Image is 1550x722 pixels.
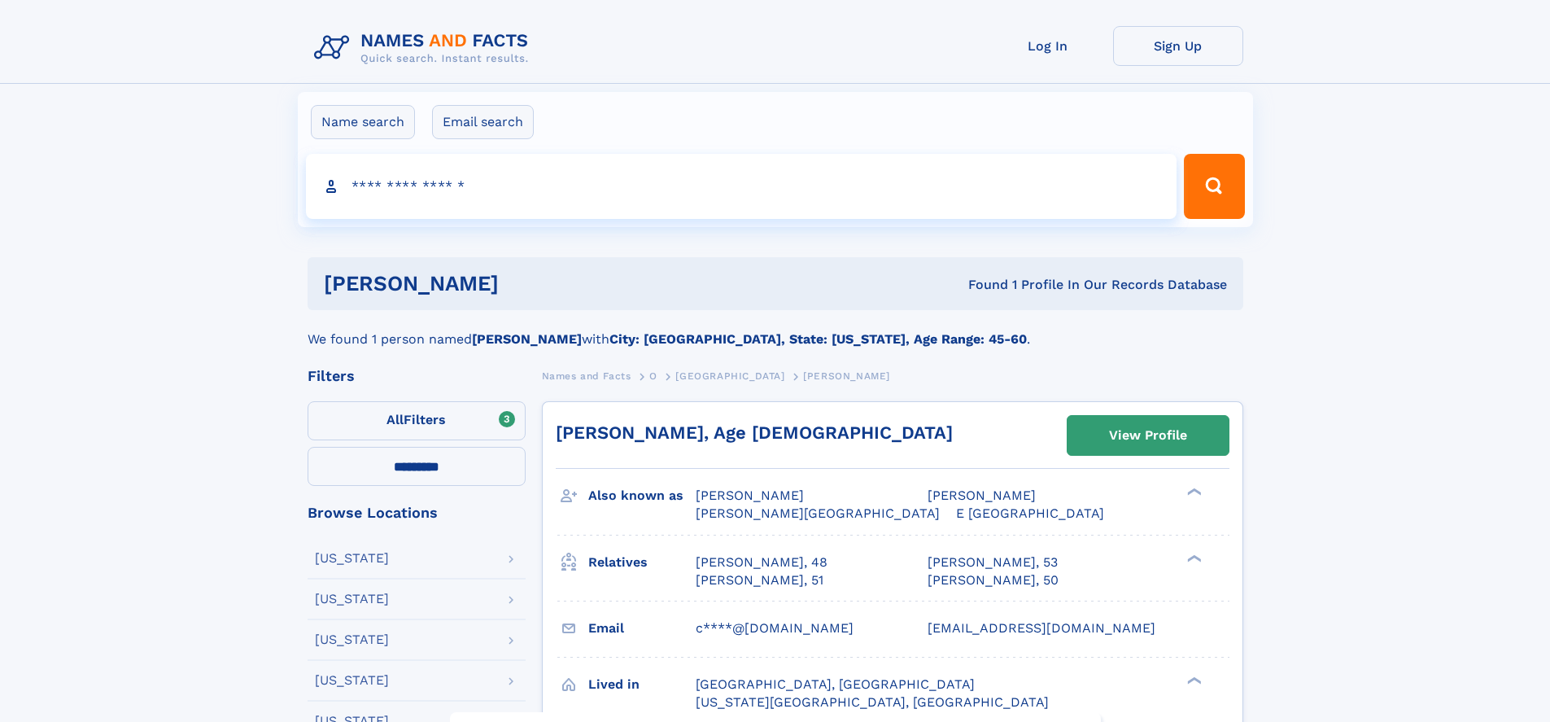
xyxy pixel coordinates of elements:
[928,620,1155,636] span: [EMAIL_ADDRESS][DOMAIN_NAME]
[956,505,1104,521] span: E [GEOGRAPHIC_DATA]
[696,571,823,589] a: [PERSON_NAME], 51
[588,482,696,510] h3: Also known as
[556,422,953,443] a: [PERSON_NAME], Age [DEMOGRAPHIC_DATA]
[675,370,784,382] span: [GEOGRAPHIC_DATA]
[1113,26,1243,66] a: Sign Up
[733,276,1227,294] div: Found 1 Profile In Our Records Database
[803,370,890,382] span: [PERSON_NAME]
[696,488,804,503] span: [PERSON_NAME]
[315,593,389,606] div: [US_STATE]
[308,505,526,520] div: Browse Locations
[649,365,657,386] a: O
[386,412,404,427] span: All
[696,505,940,521] span: [PERSON_NAME][GEOGRAPHIC_DATA]
[696,554,827,571] a: [PERSON_NAME], 48
[928,488,1036,503] span: [PERSON_NAME]
[1183,675,1203,685] div: ❯
[308,26,542,70] img: Logo Names and Facts
[311,105,415,139] label: Name search
[649,370,657,382] span: O
[308,401,526,440] label: Filters
[308,310,1243,349] div: We found 1 person named with .
[928,571,1059,589] a: [PERSON_NAME], 50
[1183,487,1203,497] div: ❯
[609,331,1027,347] b: City: [GEOGRAPHIC_DATA], State: [US_STATE], Age Range: 45-60
[432,105,534,139] label: Email search
[696,676,975,692] span: [GEOGRAPHIC_DATA], [GEOGRAPHIC_DATA]
[1068,416,1229,455] a: View Profile
[928,554,1058,571] a: [PERSON_NAME], 53
[675,365,784,386] a: [GEOGRAPHIC_DATA]
[588,671,696,698] h3: Lived in
[588,549,696,576] h3: Relatives
[315,674,389,687] div: [US_STATE]
[324,273,734,294] h1: [PERSON_NAME]
[1183,553,1203,563] div: ❯
[588,615,696,642] h3: Email
[542,365,631,386] a: Names and Facts
[1109,417,1187,454] div: View Profile
[315,633,389,646] div: [US_STATE]
[983,26,1113,66] a: Log In
[472,331,582,347] b: [PERSON_NAME]
[306,154,1177,219] input: search input
[696,694,1049,710] span: [US_STATE][GEOGRAPHIC_DATA], [GEOGRAPHIC_DATA]
[1184,154,1244,219] button: Search Button
[315,552,389,565] div: [US_STATE]
[308,369,526,383] div: Filters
